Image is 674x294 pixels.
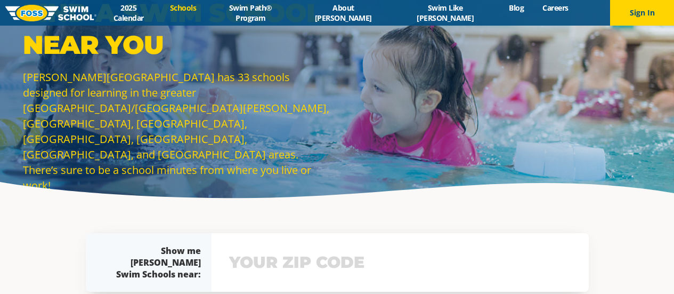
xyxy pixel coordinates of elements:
a: Careers [533,3,578,13]
a: Schools [161,3,206,13]
input: YOUR ZIP CODE [226,247,574,278]
a: Blog [500,3,533,13]
p: [PERSON_NAME][GEOGRAPHIC_DATA] has 33 schools designed for learning in the greater [GEOGRAPHIC_DA... [23,69,332,193]
a: Swim Like [PERSON_NAME] [391,3,500,23]
a: Swim Path® Program [206,3,296,23]
a: 2025 Calendar [96,3,161,23]
img: FOSS Swim School Logo [5,5,96,21]
div: Show me [PERSON_NAME] Swim Schools near: [107,245,201,280]
a: About [PERSON_NAME] [296,3,391,23]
